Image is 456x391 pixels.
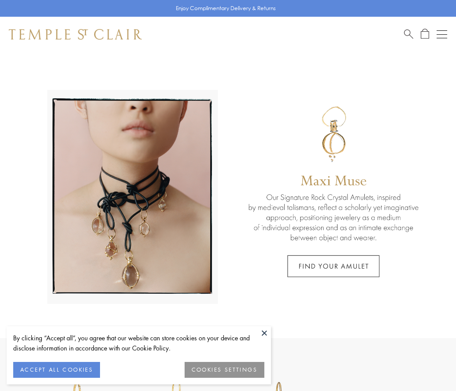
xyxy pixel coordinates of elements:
button: COOKIES SETTINGS [185,362,264,378]
a: Search [404,29,413,40]
button: Open navigation [437,29,447,40]
button: ACCEPT ALL COOKIES [13,362,100,378]
div: By clicking “Accept all”, you agree that our website can store cookies on your device and disclos... [13,333,264,353]
img: Temple St. Clair [9,29,142,40]
p: Enjoy Complimentary Delivery & Returns [176,4,276,13]
a: Open Shopping Bag [421,29,429,40]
